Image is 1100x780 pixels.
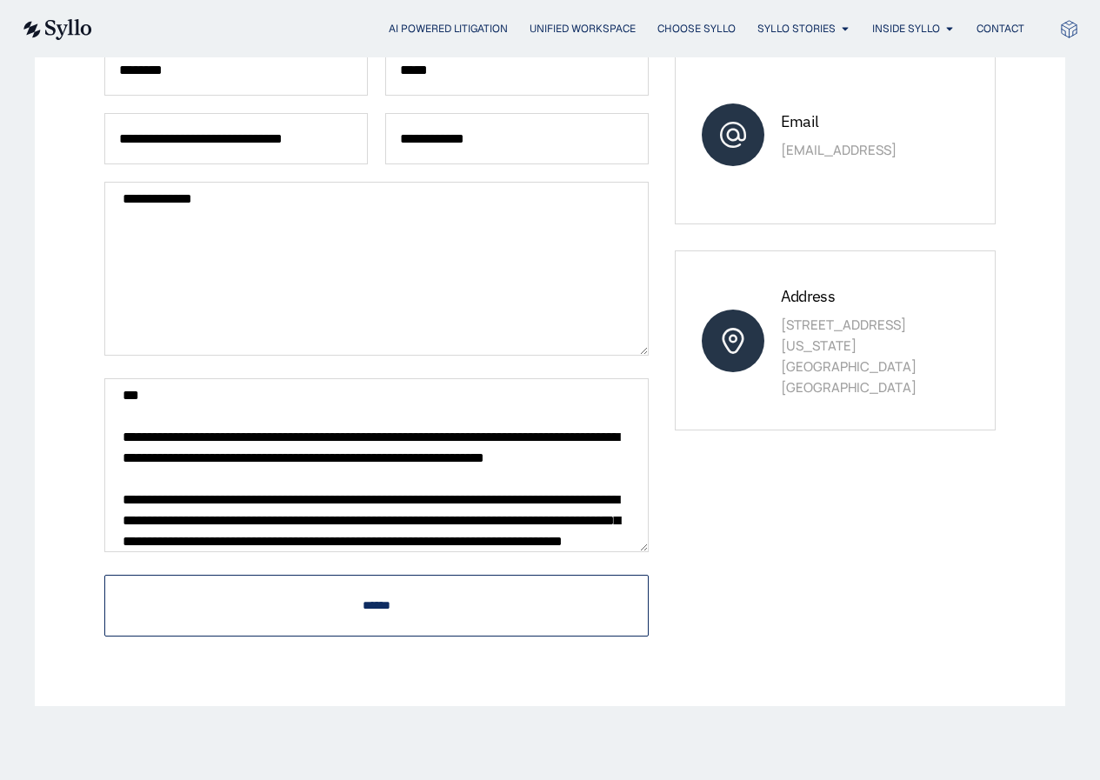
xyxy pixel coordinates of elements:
a: Choose Syllo [657,21,736,37]
a: Inside Syllo [872,21,940,37]
img: syllo [21,19,92,40]
nav: Menu [127,21,1024,37]
a: Contact [977,21,1024,37]
p: [EMAIL_ADDRESS] [781,140,969,161]
a: Unified Workspace [530,21,636,37]
a: AI Powered Litigation [389,21,508,37]
span: Email [781,111,818,131]
span: Address [781,286,835,306]
a: Syllo Stories [757,21,836,37]
p: [STREET_ADDRESS] [US_STATE][GEOGRAPHIC_DATA] [GEOGRAPHIC_DATA] [781,315,969,398]
div: Menu Toggle [127,21,1024,37]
